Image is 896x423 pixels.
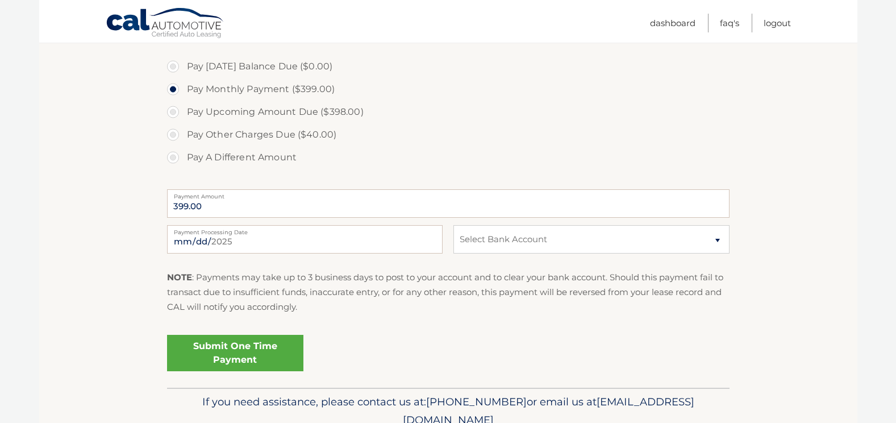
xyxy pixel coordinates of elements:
label: Payment Processing Date [167,225,443,234]
label: Pay Upcoming Amount Due ($398.00) [167,101,730,123]
label: Pay [DATE] Balance Due ($0.00) [167,55,730,78]
label: Pay A Different Amount [167,146,730,169]
a: Logout [764,14,791,32]
p: : Payments may take up to 3 business days to post to your account and to clear your bank account.... [167,270,730,315]
a: Cal Automotive [106,7,225,40]
label: Payment Amount [167,189,730,198]
a: FAQ's [720,14,739,32]
label: Pay Other Charges Due ($40.00) [167,123,730,146]
input: Payment Amount [167,189,730,218]
a: Submit One Time Payment [167,335,303,371]
label: Pay Monthly Payment ($399.00) [167,78,730,101]
strong: NOTE [167,272,192,283]
input: Payment Date [167,225,443,254]
a: Dashboard [650,14,695,32]
span: [PHONE_NUMBER] [426,395,527,408]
